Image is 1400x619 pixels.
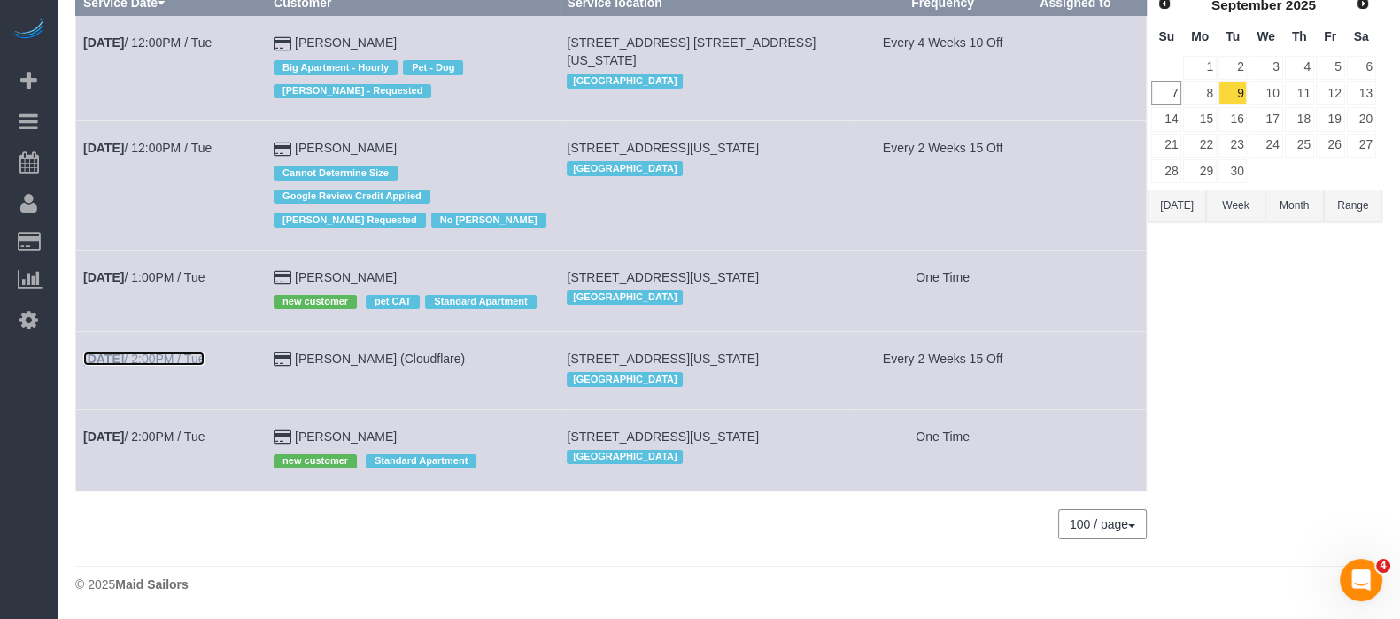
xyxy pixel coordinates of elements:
div: Location [567,286,845,309]
span: Standard Apartment [366,454,476,468]
span: Standard Apartment [425,295,536,309]
a: 28 [1151,159,1181,183]
a: 7 [1151,81,1181,105]
a: 12 [1316,81,1345,105]
span: Tuesday [1226,29,1240,43]
strong: Maid Sailors [115,577,188,592]
a: 4 [1285,56,1314,80]
span: Monday [1191,29,1209,43]
td: Assigned to [1033,16,1147,121]
span: [STREET_ADDRESS][US_STATE] [567,270,759,284]
td: Customer [267,409,560,491]
span: Pet - Dog [403,60,463,74]
i: Credit Card Payment [274,431,291,444]
a: 15 [1183,107,1216,131]
div: Location [567,69,845,92]
i: Credit Card Payment [274,353,291,366]
a: 25 [1285,134,1314,158]
b: [DATE] [83,270,124,284]
a: 8 [1183,81,1216,105]
img: Automaid Logo [11,18,46,43]
span: Wednesday [1257,29,1275,43]
td: Frequency [853,332,1032,409]
a: 10 [1249,81,1282,105]
a: 9 [1218,81,1248,105]
td: Customer [267,250,560,331]
button: Range [1324,190,1382,222]
td: Schedule date [76,121,267,250]
td: Frequency [853,16,1032,121]
a: 17 [1249,107,1282,131]
b: [DATE] [83,352,124,366]
a: 5 [1316,56,1345,80]
a: [DATE]/ 12:00PM / Tue [83,141,212,155]
a: 27 [1347,134,1376,158]
button: Month [1265,190,1324,222]
a: 26 [1316,134,1345,158]
span: [GEOGRAPHIC_DATA] [567,290,683,305]
b: [DATE] [83,429,124,444]
i: Credit Card Payment [274,143,291,156]
a: 6 [1347,56,1376,80]
a: [PERSON_NAME] (Cloudflare) [295,352,465,366]
td: Service location [560,250,853,331]
span: [STREET_ADDRESS][US_STATE] [567,352,759,366]
span: [GEOGRAPHIC_DATA] [567,161,683,175]
span: Saturday [1354,29,1369,43]
a: 3 [1249,56,1282,80]
a: 13 [1347,81,1376,105]
span: Sunday [1158,29,1174,43]
td: Service location [560,121,853,250]
a: 30 [1218,159,1248,183]
i: Credit Card Payment [274,272,291,284]
span: Friday [1324,29,1336,43]
a: 14 [1151,107,1181,131]
td: Frequency [853,121,1032,250]
a: 29 [1183,159,1216,183]
a: 21 [1151,134,1181,158]
td: Customer [267,16,560,121]
a: [DATE]/ 1:00PM / Tue [83,270,205,284]
span: [STREET_ADDRESS] [STREET_ADDRESS][US_STATE] [567,35,816,67]
a: [PERSON_NAME] [295,35,397,50]
a: 2 [1218,56,1248,80]
span: [GEOGRAPHIC_DATA] [567,450,683,464]
td: Assigned to [1033,332,1147,409]
td: Assigned to [1033,121,1147,250]
span: [PERSON_NAME] Requested [274,213,426,227]
b: [DATE] [83,141,124,155]
span: pet CAT [366,295,420,309]
span: [STREET_ADDRESS][US_STATE] [567,141,759,155]
span: Cannot Determine Size [274,166,398,180]
a: [PERSON_NAME] [295,270,397,284]
td: Frequency [853,409,1032,491]
td: Frequency [853,250,1032,331]
div: Location [567,157,845,180]
td: Schedule date [76,332,267,409]
a: [DATE]/ 12:00PM / Tue [83,35,212,50]
a: 22 [1183,134,1216,158]
b: [DATE] [83,35,124,50]
td: Customer [267,332,560,409]
button: Week [1206,190,1265,222]
td: Assigned to [1033,250,1147,331]
td: Schedule date [76,16,267,121]
td: Service location [560,332,853,409]
a: [PERSON_NAME] [295,141,397,155]
span: new customer [274,454,357,468]
i: Credit Card Payment [274,38,291,50]
button: [DATE] [1148,190,1206,222]
td: Schedule date [76,250,267,331]
div: Location [567,445,845,468]
span: [GEOGRAPHIC_DATA] [567,372,683,386]
span: No [PERSON_NAME] [431,213,546,227]
span: Thursday [1292,29,1307,43]
div: Location [567,368,845,391]
span: Big Apartment - Hourly [274,60,398,74]
a: 19 [1316,107,1345,131]
span: [STREET_ADDRESS][US_STATE] [567,429,759,444]
iframe: Intercom live chat [1340,559,1382,601]
td: Service location [560,409,853,491]
a: 18 [1285,107,1314,131]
